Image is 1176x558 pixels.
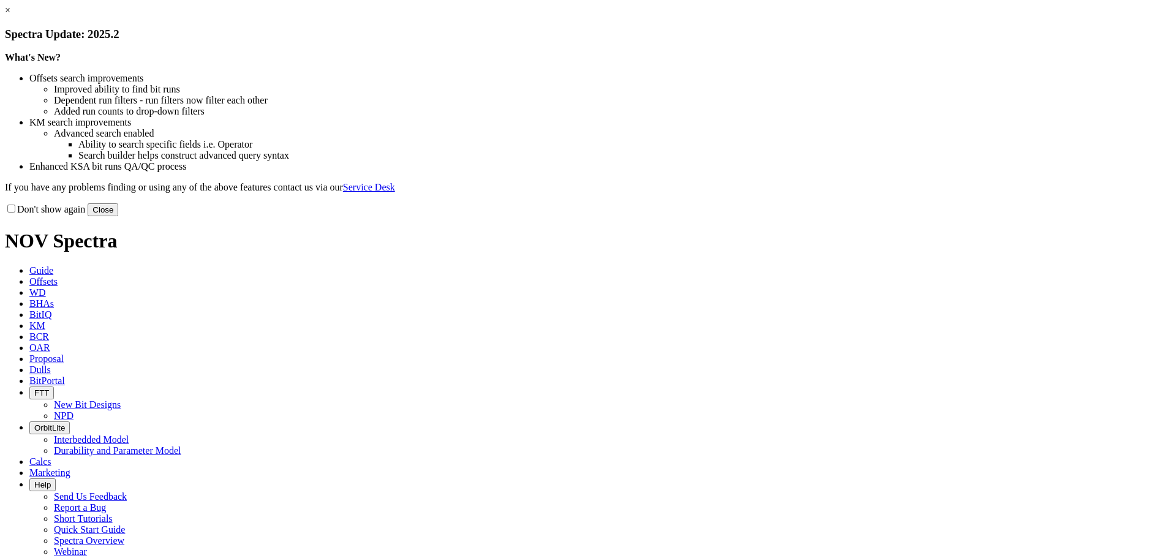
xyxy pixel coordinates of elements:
[29,364,51,375] span: Dulls
[5,28,1171,41] h3: Spectra Update: 2025.2
[29,298,54,309] span: BHAs
[29,73,1171,84] li: Offsets search improvements
[29,467,70,478] span: Marketing
[34,388,49,398] span: FTT
[5,182,1171,193] p: If you have any problems finding or using any of the above features contact us via our
[78,150,1171,161] li: Search builder helps construct advanced query syntax
[29,161,1171,172] li: Enhanced KSA bit runs QA/QC process
[54,524,125,535] a: Quick Start Guide
[54,445,181,456] a: Durability and Parameter Model
[34,423,65,432] span: OrbitLite
[29,287,46,298] span: WD
[54,106,1171,117] li: Added run counts to drop-down filters
[29,375,65,386] span: BitPortal
[29,309,51,320] span: BitIQ
[54,128,1171,139] li: Advanced search enabled
[29,320,45,331] span: KM
[54,546,87,557] a: Webinar
[343,182,395,192] a: Service Desk
[29,331,49,342] span: BCR
[78,139,1171,150] li: Ability to search specific fields i.e. Operator
[88,203,118,216] button: Close
[29,276,58,287] span: Offsets
[29,456,51,467] span: Calcs
[34,480,51,489] span: Help
[5,230,1171,252] h1: NOV Spectra
[5,204,85,214] label: Don't show again
[29,353,64,364] span: Proposal
[54,502,106,513] a: Report a Bug
[7,205,15,213] input: Don't show again
[54,399,121,410] a: New Bit Designs
[54,434,129,445] a: Interbedded Model
[5,5,10,15] a: ×
[54,95,1171,106] li: Dependent run filters - run filters now filter each other
[54,491,127,502] a: Send Us Feedback
[5,52,61,62] strong: What's New?
[54,513,113,524] a: Short Tutorials
[54,535,124,546] a: Spectra Overview
[29,117,1171,128] li: KM search improvements
[29,342,50,353] span: OAR
[54,84,1171,95] li: Improved ability to find bit runs
[29,265,53,276] span: Guide
[54,410,73,421] a: NPD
